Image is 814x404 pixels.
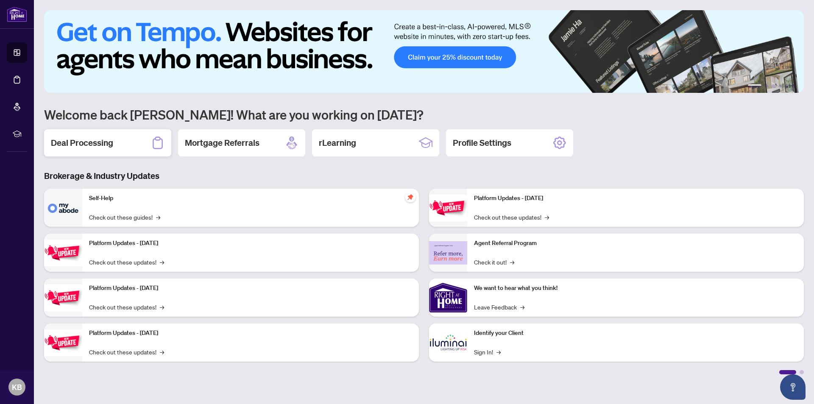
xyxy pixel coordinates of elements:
[89,257,164,267] a: Check out these updates!→
[7,6,27,22] img: logo
[429,241,467,265] img: Agent Referral Program
[474,212,549,222] a: Check out these updates!→
[89,239,412,248] p: Platform Updates - [DATE]
[778,84,782,88] button: 4
[89,284,412,293] p: Platform Updates - [DATE]
[748,84,761,88] button: 1
[520,302,524,312] span: →
[474,347,501,357] a: Sign In!→
[89,194,412,203] p: Self-Help
[429,195,467,221] img: Platform Updates - June 23, 2025
[474,302,524,312] a: Leave Feedback→
[792,84,795,88] button: 6
[44,284,82,311] img: Platform Updates - July 21, 2025
[474,239,797,248] p: Agent Referral Program
[453,137,511,149] h2: Profile Settings
[765,84,768,88] button: 2
[429,323,467,362] img: Identify your Client
[474,329,797,338] p: Identify your Client
[160,302,164,312] span: →
[474,194,797,203] p: Platform Updates - [DATE]
[474,257,514,267] a: Check it out!→
[429,279,467,317] img: We want to hear what you think!
[780,374,806,400] button: Open asap
[160,347,164,357] span: →
[405,192,415,202] span: pushpin
[89,212,160,222] a: Check out these guides!→
[44,106,804,123] h1: Welcome back [PERSON_NAME]! What are you working on [DATE]?
[496,347,501,357] span: →
[545,212,549,222] span: →
[89,329,412,338] p: Platform Updates - [DATE]
[474,284,797,293] p: We want to hear what you think!
[89,302,164,312] a: Check out these updates!→
[12,381,22,393] span: KB
[44,189,82,227] img: Self-Help
[44,240,82,266] img: Platform Updates - September 16, 2025
[785,84,789,88] button: 5
[319,137,356,149] h2: rLearning
[156,212,160,222] span: →
[44,170,804,182] h3: Brokerage & Industry Updates
[51,137,113,149] h2: Deal Processing
[510,257,514,267] span: →
[160,257,164,267] span: →
[185,137,259,149] h2: Mortgage Referrals
[44,10,804,93] img: Slide 0
[44,329,82,356] img: Platform Updates - July 8, 2025
[89,347,164,357] a: Check out these updates!→
[772,84,775,88] button: 3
